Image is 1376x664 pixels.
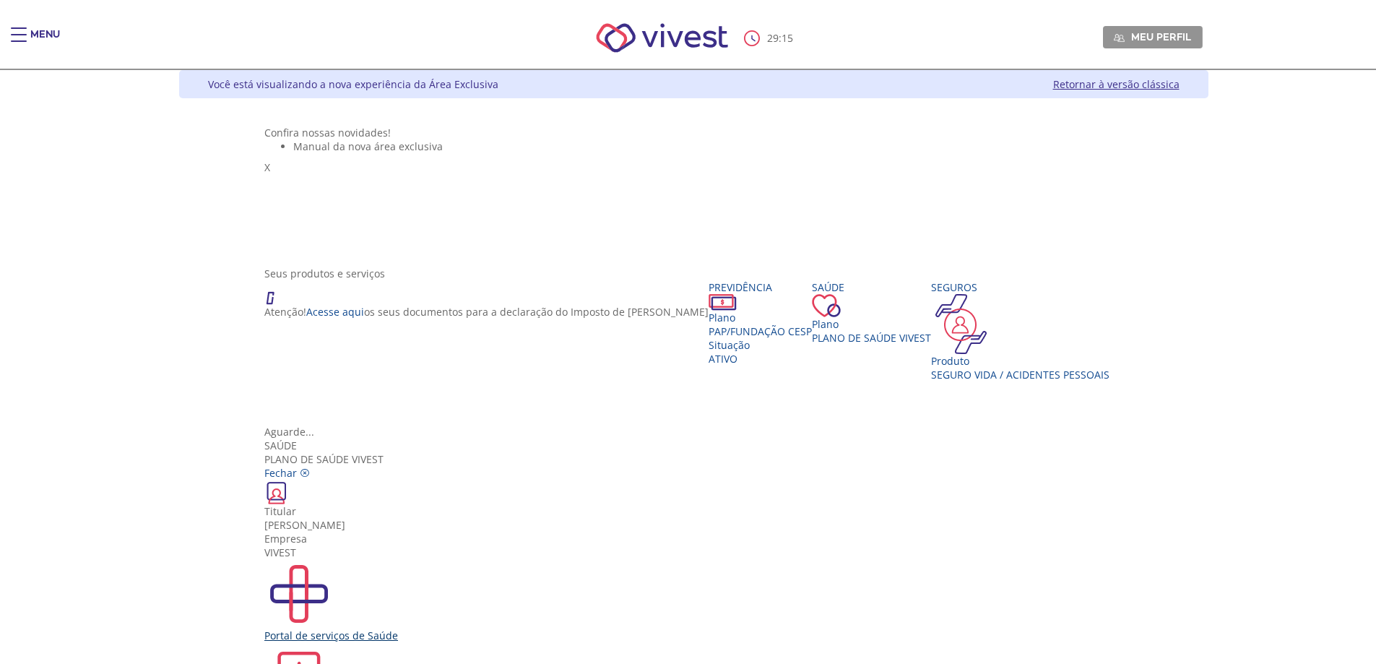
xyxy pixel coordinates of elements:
p: Atenção! os seus documentos para a declaração do Imposto de [PERSON_NAME] [264,305,709,319]
div: VIVEST [264,546,1122,559]
section: <span lang="pt-BR" dir="ltr">Visualizador do Conteúdo da Web</span> 1 [264,126,1122,252]
div: Seguro Vida / Acidentes Pessoais [931,368,1109,381]
div: Portal de serviços de Saúde [264,629,1122,642]
div: Confira nossas novidades! [264,126,1122,139]
div: Previdência [709,280,812,294]
div: Situação [709,338,812,352]
span: X [264,160,270,174]
div: Saúde [264,439,1122,452]
img: Vivest [580,7,744,69]
a: Saúde PlanoPlano de Saúde VIVEST [812,280,931,345]
div: Saúde [812,280,931,294]
a: Fechar [264,466,310,480]
div: Plano [709,311,812,324]
img: PortalSaude.svg [264,559,334,629]
img: ico_seguros.png [931,294,991,354]
span: 15 [782,31,793,45]
span: Manual da nova área exclusiva [293,139,443,153]
img: ico_dinheiro.png [709,294,737,311]
a: Portal de serviços de Saúde [264,559,1122,642]
a: Seguros Produto Seguro Vida / Acidentes Pessoais [931,280,1109,381]
img: ico_carteirinha.png [264,480,289,504]
div: [PERSON_NAME] [264,518,1122,532]
span: PAP/Fundação CESP [709,324,812,338]
div: Aguarde... [264,425,1122,439]
div: Plano de Saúde VIVEST [264,439,1122,466]
a: Acesse aqui [306,305,364,319]
img: ico_coracao.png [812,294,841,317]
span: Fechar [264,466,297,480]
img: Meu perfil [1114,33,1125,43]
div: Titular [264,504,1122,518]
div: Menu [30,27,60,56]
div: Seguros [931,280,1109,294]
a: Previdência PlanoPAP/Fundação CESP SituaçãoAtivo [709,280,812,366]
span: Plano de Saúde VIVEST [812,331,931,345]
span: Ativo [709,352,737,366]
div: : [744,30,796,46]
div: Seus produtos e serviços [264,267,1122,280]
img: ico_atencao.png [264,280,289,305]
span: Meu perfil [1131,30,1191,43]
div: Plano [812,317,931,331]
a: Retornar à versão clássica [1053,77,1180,91]
div: Você está visualizando a nova experiência da Área Exclusiva [208,77,498,91]
div: Empresa [264,532,1122,546]
a: Meu perfil [1103,26,1203,48]
div: Produto [931,354,1109,368]
span: 29 [767,31,779,45]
